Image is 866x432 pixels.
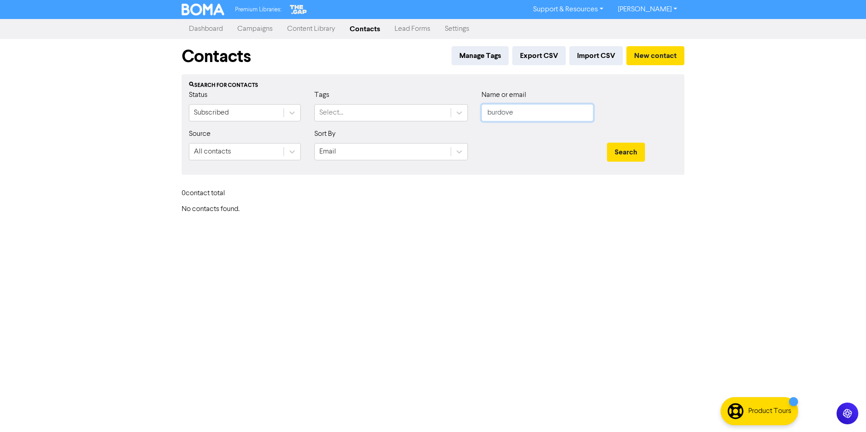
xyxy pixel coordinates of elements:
[182,46,251,67] h1: Contacts
[387,20,438,38] a: Lead Forms
[438,20,476,38] a: Settings
[526,2,611,17] a: Support & Resources
[194,146,231,157] div: All contacts
[289,4,308,15] img: The Gap
[280,20,342,38] a: Content Library
[189,82,677,90] div: Search for contacts
[342,20,387,38] a: Contacts
[319,107,343,118] div: Select...
[194,107,229,118] div: Subscribed
[182,20,230,38] a: Dashboard
[512,46,566,65] button: Export CSV
[319,146,336,157] div: Email
[481,90,526,101] label: Name or email
[230,20,280,38] a: Campaigns
[182,189,254,198] h6: 0 contact total
[182,4,224,15] img: BOMA Logo
[626,46,684,65] button: New contact
[452,46,509,65] button: Manage Tags
[235,7,281,13] span: Premium Libraries:
[314,90,329,101] label: Tags
[821,389,866,432] iframe: Chat Widget
[182,205,684,214] h6: No contacts found.
[569,46,623,65] button: Import CSV
[314,129,336,139] label: Sort By
[611,2,684,17] a: [PERSON_NAME]
[607,143,645,162] button: Search
[189,90,207,101] label: Status
[189,129,211,139] label: Source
